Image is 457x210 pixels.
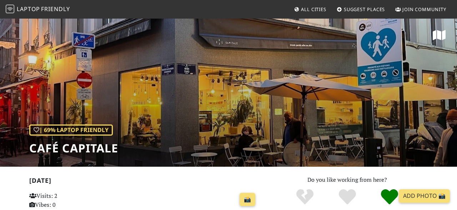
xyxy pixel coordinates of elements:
a: All Cities [291,3,329,16]
div: Definitely! [368,188,411,206]
p: Do you like working from here? [267,175,428,185]
a: Suggest Places [334,3,388,16]
h2: [DATE] [29,177,258,187]
span: Suggest Places [344,6,385,13]
span: Join Community [402,6,446,13]
div: | 69% Laptop Friendly [29,124,113,136]
p: Visits: 2 Vibes: 0 [29,191,100,210]
span: All Cities [301,6,326,13]
div: No [283,188,326,206]
span: Friendly [41,5,70,13]
a: 📸 [240,193,255,206]
a: Join Community [392,3,449,16]
img: LaptopFriendly [6,5,14,13]
a: LaptopFriendly LaptopFriendly [6,3,70,16]
div: Yes [326,188,368,206]
span: Laptop [17,5,40,13]
h1: Café Capitale [29,141,118,155]
a: Add Photo 📸 [399,189,450,203]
